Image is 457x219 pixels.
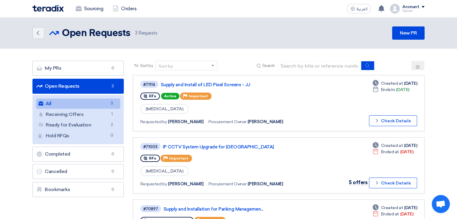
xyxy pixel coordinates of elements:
span: 0 [109,187,116,193]
span: 3 [109,83,116,89]
span: [PERSON_NAME] [168,119,204,125]
a: All [36,99,120,109]
div: [DATE] [373,142,417,149]
div: Samer [402,9,425,13]
img: Teradix logo [32,5,64,12]
a: Supply and Install of LED Pixel Screens - JJ [161,82,311,87]
a: New PR [392,26,425,40]
div: Sort by [159,63,173,69]
span: Ended at [381,149,399,155]
span: Important [189,94,208,98]
a: Receiving Offers [36,109,120,120]
div: #70897 [143,207,158,211]
a: Cancelled0 [32,164,124,179]
div: #71003 [143,145,157,149]
span: Created at [381,142,403,149]
span: [PERSON_NAME] [248,119,283,125]
div: [DATE] [373,149,413,155]
a: Ready for Evaluation [36,120,120,130]
span: 5 offers [349,180,367,185]
a: Supply and Installation for Parking Managemen... [163,206,314,212]
span: Ends In [381,87,395,93]
a: Open chat [432,195,450,213]
button: العربية [347,4,371,14]
div: [DATE] [373,87,409,93]
span: Active [161,93,179,99]
div: #71114 [143,83,155,87]
span: Requests [135,30,157,37]
img: profile_test.png [390,4,400,14]
span: [MEDICAL_DATA] [140,166,189,176]
span: 0 [109,151,116,157]
a: Bookmarks0 [32,182,124,197]
div: [DATE] [373,205,417,211]
a: Open Requests3 [32,79,124,94]
a: Sourcing [71,2,108,15]
span: Ended at [381,211,399,217]
span: 3 [135,30,138,36]
span: 0 [109,65,116,71]
span: Procurement Owner [209,181,246,187]
a: Orders [108,2,141,15]
span: 0 [108,132,115,139]
span: Procurement Owner [209,119,246,125]
span: [PERSON_NAME] [248,181,283,187]
span: 2 [108,122,115,128]
span: 1 [108,111,115,117]
span: 0 [109,169,116,175]
span: RFx [149,156,156,160]
span: Search [262,62,275,69]
span: Important [169,156,188,160]
span: Requested by [140,119,167,125]
span: Requested by [140,181,167,187]
button: Check Details [369,178,417,188]
span: [MEDICAL_DATA] [140,104,189,114]
span: Sort by [140,62,153,69]
input: Search by title or reference number [277,61,361,70]
a: IP CCTV System Upgrade for [GEOGRAPHIC_DATA] [163,144,313,150]
span: 3 [108,100,115,107]
div: [DATE] [373,80,417,87]
span: [PERSON_NAME] [168,181,204,187]
a: Hold RFQs [36,131,120,141]
a: Completed0 [32,147,124,162]
div: [DATE] [373,211,413,217]
button: Check Details [369,115,417,126]
span: العربية [356,7,367,11]
h2: Open Requests [62,27,130,39]
span: RFx [149,94,156,98]
div: Account [402,5,419,10]
span: Created at [381,205,403,211]
a: My PRs0 [32,61,124,76]
span: Created at [381,80,403,87]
